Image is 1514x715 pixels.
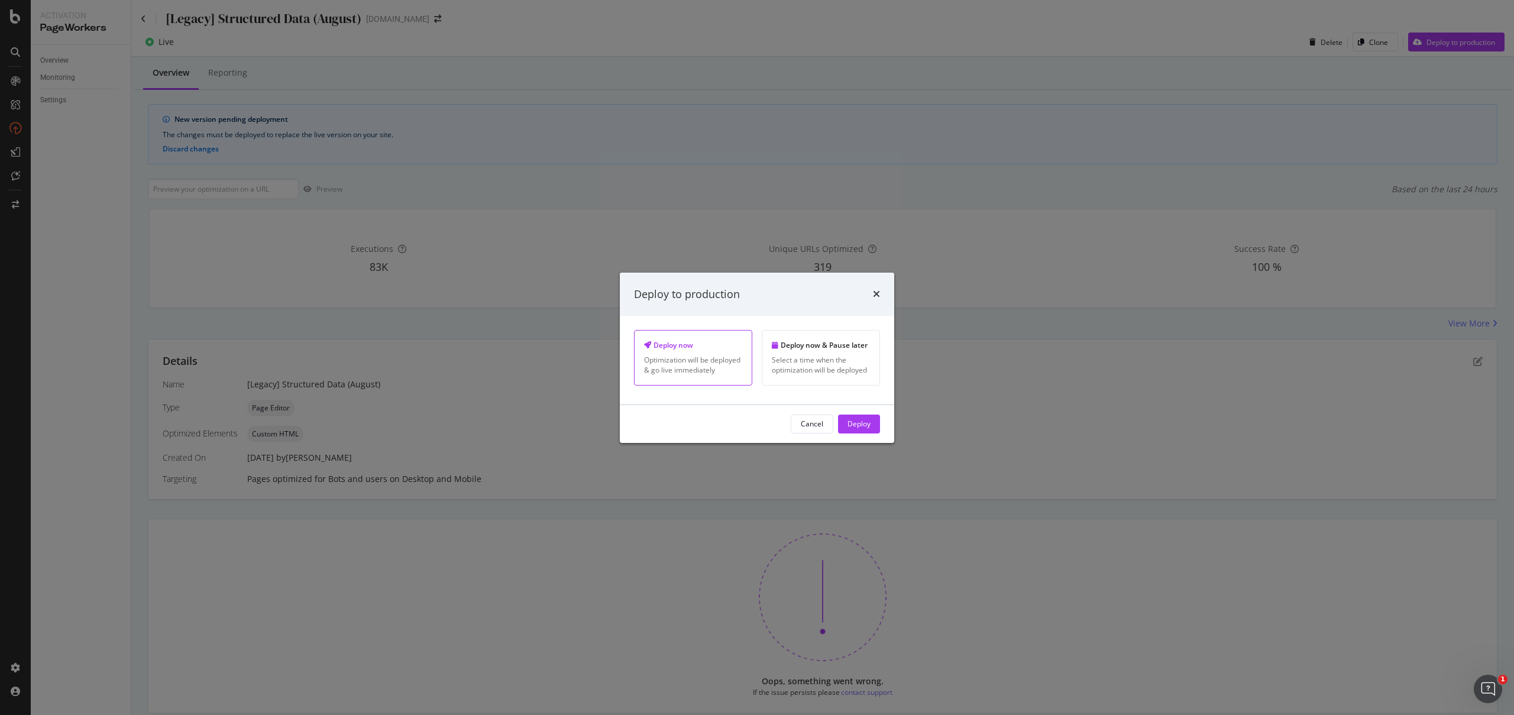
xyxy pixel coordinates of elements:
[1474,675,1502,703] iframe: Intercom live chat
[620,272,894,442] div: modal
[644,340,742,350] div: Deploy now
[791,415,833,433] button: Cancel
[644,355,742,375] div: Optimization will be deployed & go live immediately
[838,415,880,433] button: Deploy
[772,340,870,350] div: Deploy now & Pause later
[772,355,870,375] div: Select a time when the optimization will be deployed
[847,419,871,429] div: Deploy
[634,286,740,302] div: Deploy to production
[1498,675,1507,684] span: 1
[801,419,823,429] div: Cancel
[873,286,880,302] div: times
